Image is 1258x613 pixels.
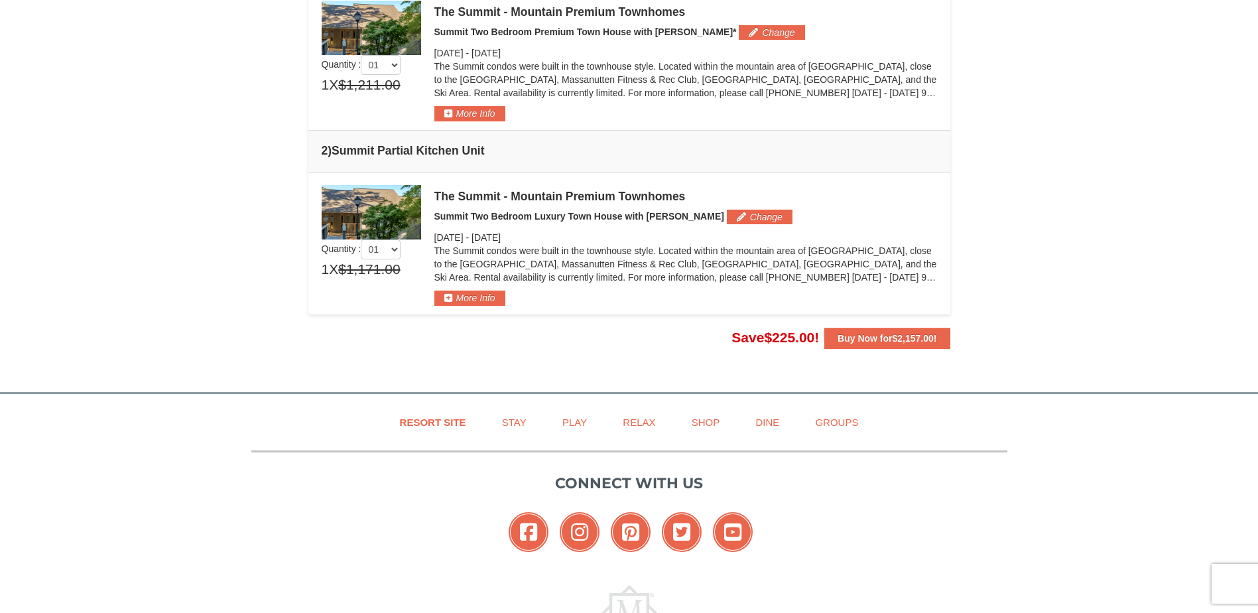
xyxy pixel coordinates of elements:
[322,59,401,70] span: Quantity :
[731,330,819,345] span: Save !
[322,75,330,95] span: 1
[434,211,724,222] span: Summit Two Bedroom Luxury Town House with [PERSON_NAME]
[329,75,338,95] span: X
[434,244,937,284] p: The Summit condos were built in the townhouse style. Located within the mountain area of [GEOGRAP...
[434,190,937,203] div: The Summit - Mountain Premium Townhomes
[606,407,672,437] a: Relax
[485,407,543,437] a: Stay
[727,210,792,224] button: Change
[322,1,421,55] img: 19219034-1-0eee7e00.jpg
[739,25,804,40] button: Change
[675,407,737,437] a: Shop
[838,333,936,344] strong: Buy Now for !
[383,407,483,437] a: Resort Site
[322,259,330,279] span: 1
[338,75,400,95] span: $1,211.00
[434,27,737,37] span: Summit Two Bedroom Premium Town House with [PERSON_NAME]*
[893,333,934,344] span: $2,157.00
[329,259,338,279] span: X
[764,330,814,345] span: $225.00
[322,185,421,239] img: 19219034-1-0eee7e00.jpg
[546,407,603,437] a: Play
[466,232,469,243] span: -
[251,472,1007,494] p: Connect with us
[434,5,937,19] div: The Summit - Mountain Premium Townhomes
[472,232,501,243] span: [DATE]
[434,48,464,58] span: [DATE]
[472,48,501,58] span: [DATE]
[338,259,400,279] span: $1,171.00
[434,106,505,121] button: More Info
[466,48,469,58] span: -
[322,144,937,157] h4: 2 Summit Partial Kitchen Unit
[328,144,332,157] span: )
[824,328,950,349] button: Buy Now for$2,157.00!
[434,60,937,100] p: The Summit condos were built in the townhouse style. Located within the mountain area of [GEOGRAP...
[798,407,875,437] a: Groups
[739,407,796,437] a: Dine
[434,291,505,305] button: More Info
[322,243,401,254] span: Quantity :
[434,232,464,243] span: [DATE]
